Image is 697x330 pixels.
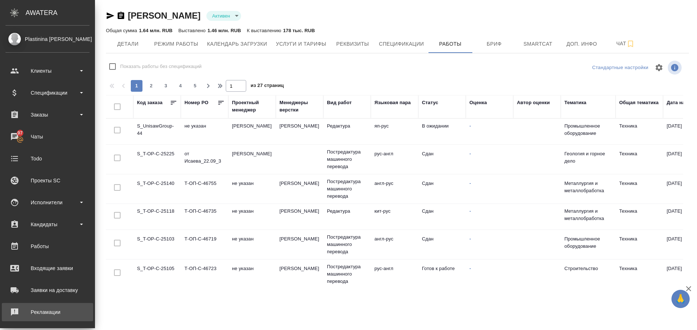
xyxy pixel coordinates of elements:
[181,261,228,287] td: Т-ОП-С-46723
[521,39,556,49] span: Smartcat
[327,263,367,285] p: Постредактура машинного перевода
[371,147,418,172] td: рус-англ
[145,82,157,90] span: 2
[418,261,466,287] td: Готов к работе
[283,28,315,33] p: 178 тыс. RUB
[5,109,89,120] div: Заказы
[228,232,276,257] td: не указан
[5,87,89,98] div: Спецификации
[371,232,418,257] td: англ-рус
[181,176,228,202] td: Т-ОП-С-46755
[106,11,115,20] button: Скопировать ссылку для ЯМессенджера
[207,39,267,49] span: Календарь загрузки
[139,28,172,33] p: 1.64 млн. RUB
[106,28,139,33] p: Общая сумма
[616,204,663,230] td: Техника
[5,307,89,318] div: Рекламации
[137,99,163,106] div: Код заказа
[650,59,668,76] span: Настроить таблицу
[371,261,418,287] td: рус-англ
[189,80,201,92] button: 5
[5,197,89,208] div: Исполнители
[564,180,612,194] p: Металлургия и металлобработка
[371,204,418,230] td: кит-рус
[276,176,323,202] td: [PERSON_NAME]
[327,178,367,200] p: Постредактура машинного перевода
[2,259,93,277] a: Входящие заявки
[564,99,586,106] div: Тематика
[181,147,228,172] td: от Исаева_22.09_3
[160,82,172,90] span: 3
[418,147,466,172] td: Сдан
[327,234,367,255] p: Постредактура машинного перевода
[133,119,181,144] td: S_UnisawGroup-44
[133,232,181,257] td: S_T-OP-C-25103
[210,13,232,19] button: Активен
[276,261,323,287] td: [PERSON_NAME]
[469,151,471,156] a: -
[128,11,201,20] a: [PERSON_NAME]
[371,119,418,144] td: яп-рус
[5,175,89,186] div: Проекты SC
[2,281,93,299] a: Заявки на доставку
[327,148,367,170] p: Постредактура машинного перевода
[517,99,550,106] div: Автор оценки
[175,80,186,92] button: 4
[5,153,89,164] div: Todo
[228,204,276,230] td: не указан
[178,28,207,33] p: Выставлено
[564,39,599,49] span: Доп. инфо
[5,241,89,252] div: Работы
[616,176,663,202] td: Техника
[228,147,276,172] td: [PERSON_NAME]
[668,61,683,75] span: Посмотреть информацию
[13,129,27,137] span: 97
[207,28,241,33] p: 1.46 млн. RUB
[469,181,471,186] a: -
[175,82,186,90] span: 4
[5,35,89,43] div: Plastinina [PERSON_NAME]
[433,39,468,49] span: Работы
[374,99,411,106] div: Языковая пара
[564,265,612,272] p: Строительство
[133,204,181,230] td: S_T-OP-C-25118
[110,39,145,49] span: Детали
[418,176,466,202] td: Сдан
[189,82,201,90] span: 5
[469,236,471,242] a: -
[228,119,276,144] td: [PERSON_NAME]
[5,65,89,76] div: Клиенты
[667,99,696,106] div: Дата начала
[181,232,228,257] td: Т-ОП-С-46719
[2,237,93,255] a: Работы
[469,208,471,214] a: -
[564,235,612,250] p: Промышленное оборудование
[228,261,276,287] td: не указан
[418,119,466,144] td: В ожидании
[247,28,283,33] p: К выставлению
[160,80,172,92] button: 3
[469,123,471,129] a: -
[469,99,487,106] div: Оценка
[371,176,418,202] td: англ-рус
[276,232,323,257] td: [PERSON_NAME]
[418,232,466,257] td: Сдан
[228,176,276,202] td: не указан
[616,147,663,172] td: Техника
[418,204,466,230] td: Сдан
[327,208,367,215] p: Редактура
[379,39,424,49] span: Спецификации
[590,62,650,73] div: split button
[5,219,89,230] div: Кандидаты
[616,232,663,257] td: Техника
[327,122,367,130] p: Редактура
[154,39,198,49] span: Режим работы
[616,119,663,144] td: Техника
[181,119,228,144] td: не указан
[626,39,635,48] svg: Подписаться
[674,291,687,307] span: 🙏
[477,39,512,49] span: Бриф
[564,208,612,222] p: Металлургия и металлобработка
[120,63,202,70] span: Показать работы без спецификаций
[422,99,438,106] div: Статус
